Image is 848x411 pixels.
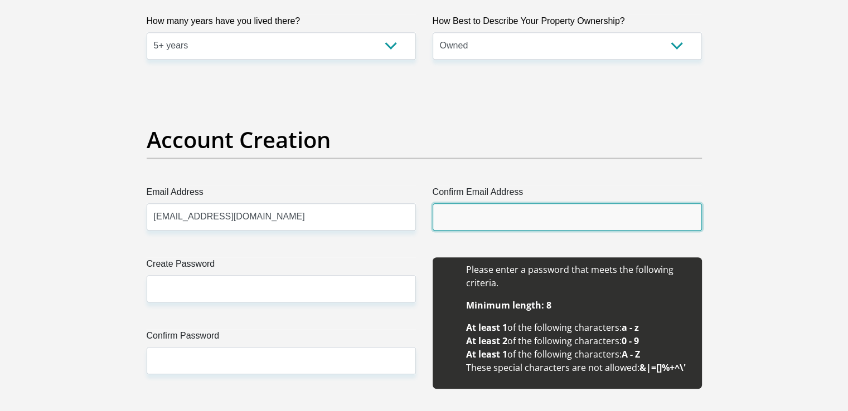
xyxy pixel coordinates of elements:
li: of the following characters: [466,348,691,361]
label: Create Password [147,257,416,275]
input: Email Address [147,203,416,231]
select: Please select a value [147,32,416,60]
label: How Best to Describe Your Property Ownership? [433,14,702,32]
b: A - Z [622,348,640,360]
b: At least 1 [466,321,507,334]
li: of the following characters: [466,334,691,348]
b: Minimum length: 8 [466,299,551,311]
li: Please enter a password that meets the following criteria. [466,263,691,290]
b: 0 - 9 [622,335,639,347]
li: These special characters are not allowed: [466,361,691,374]
b: a - z [622,321,639,334]
input: Create Password [147,275,416,302]
input: Confirm Email Address [433,203,702,231]
select: Please select a value [433,32,702,60]
b: &|=[]%+^\' [639,361,686,374]
b: At least 1 [466,348,507,360]
label: Email Address [147,185,416,203]
input: Confirm Password [147,347,416,374]
label: Confirm Password [147,329,416,347]
b: At least 2 [466,335,507,347]
label: Confirm Email Address [433,185,702,203]
h2: Account Creation [147,126,702,153]
label: How many years have you lived there? [147,14,416,32]
li: of the following characters: [466,321,691,334]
